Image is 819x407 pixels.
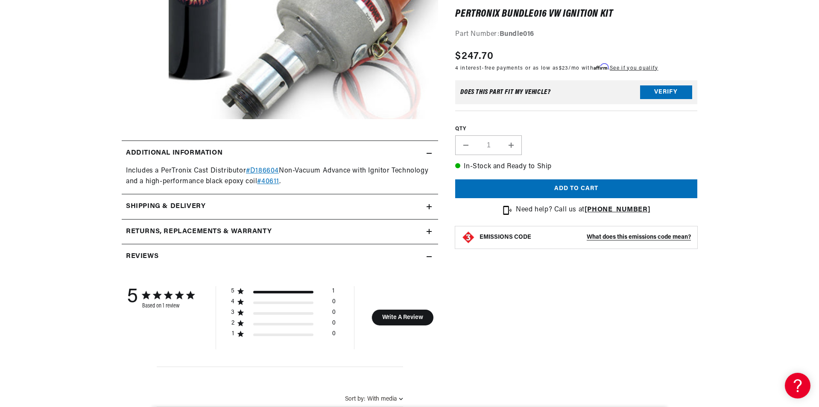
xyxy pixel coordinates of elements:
h2: Additional information [126,148,222,159]
div: 2 star by 0 reviews [231,319,336,330]
div: 4 [231,298,235,306]
div: 0 [332,330,336,341]
p: 4 interest-free payments or as low as /mo with . [455,64,658,72]
a: #D186604 [246,167,279,174]
div: 5 [127,286,138,309]
span: Sort by: [345,396,365,402]
div: 0 [332,309,336,319]
div: Does This part fit My vehicle? [460,89,550,96]
h2: Returns, Replacements & Warranty [126,226,272,237]
div: 5 [231,287,235,295]
summary: Reviews [122,244,438,269]
button: Write A Review [371,310,433,325]
summary: Additional information [122,141,438,166]
span: Affirm [594,64,608,70]
div: With media [367,396,397,402]
summary: Shipping & Delivery [122,194,438,219]
label: QTY [455,126,697,133]
button: EMISSIONS CODEWhat does this emissions code mean? [480,234,691,241]
h1: PerTronix Bundle016 VW Ignition Kit [455,10,697,18]
p: Need help? Call us at [516,205,650,216]
div: 0 [332,298,336,309]
h2: Shipping & Delivery [126,201,205,212]
button: Verify [640,86,692,100]
a: #40611 [257,178,279,185]
p: In-Stock and Ready to Ship [455,161,697,173]
span: $23 [559,66,569,71]
img: Emissions code [462,231,475,244]
button: Add to cart [455,179,697,199]
div: 0 [332,319,336,330]
button: Sort by:With media [345,396,403,402]
strong: Bundle016 [500,31,534,38]
div: 1 star by 0 reviews [231,330,336,341]
div: 5 star by 1 reviews [231,287,336,298]
h2: Reviews [126,251,158,262]
div: 2 [231,319,235,327]
div: 1 [332,287,334,298]
div: Based on 1 review [142,303,194,309]
div: Includes a PerTronix Cast Distributor Non-Vacuum Advance with Ignitor Technology and a high-perfo... [122,166,438,187]
div: 4 star by 0 reviews [231,298,336,309]
div: 3 [231,309,235,316]
strong: What does this emissions code mean? [587,234,691,240]
a: [PHONE_NUMBER] [585,206,650,213]
a: See if you qualify - Learn more about Affirm Financing (opens in modal) [610,66,658,71]
div: 1 [231,330,235,338]
div: Part Number: [455,29,697,40]
div: 3 star by 0 reviews [231,309,336,319]
strong: EMISSIONS CODE [480,234,531,240]
span: $247.70 [455,49,494,64]
summary: Returns, Replacements & Warranty [122,220,438,244]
